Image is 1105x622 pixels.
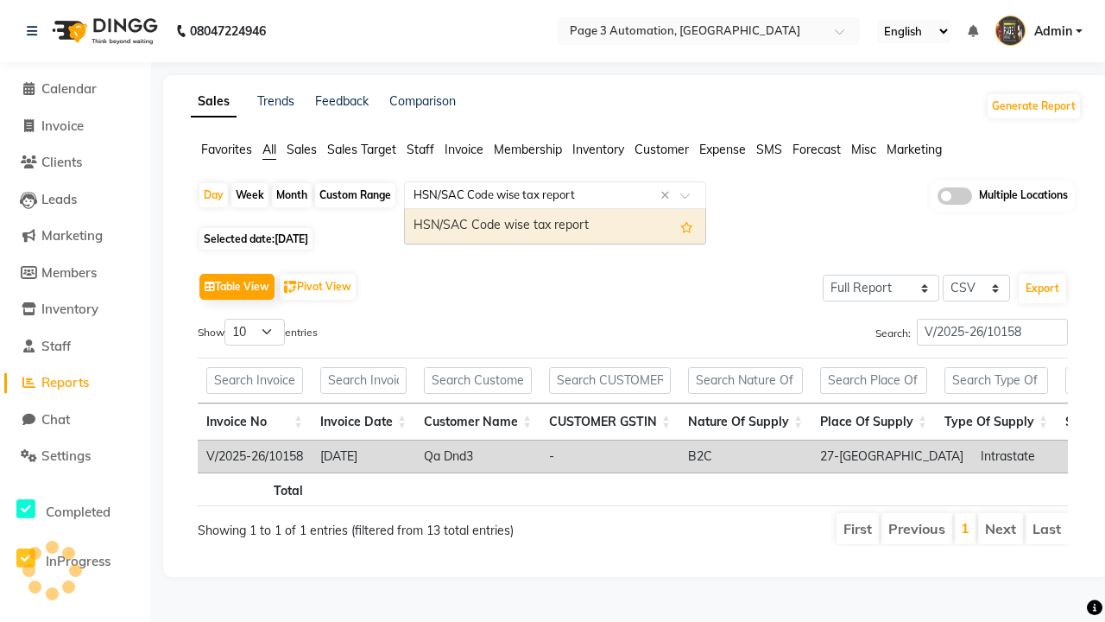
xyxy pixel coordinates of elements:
a: Chat [4,410,147,430]
span: Marketing [887,142,942,157]
input: Search: [917,319,1068,346]
span: Sales Target [327,142,396,157]
div: Custom Range [315,183,395,207]
th: Customer Name: activate to sort column ascending [415,403,540,441]
td: Qa Dnd3 [415,441,540,473]
td: - [540,441,679,473]
input: Search Invoice Date [320,367,407,394]
span: Chat [41,411,70,428]
td: [DATE] [312,441,415,473]
select: Showentries [224,319,285,346]
th: Invoice No: activate to sort column ascending [198,403,312,441]
span: SMS [756,142,782,157]
span: Clients [41,154,82,170]
label: Show entries [198,319,318,346]
input: Search Type Of Supply [944,367,1048,394]
td: V/2025-26/10158 [198,441,312,473]
th: CUSTOMER GSTIN: activate to sort column ascending [540,403,679,441]
span: Add this report to Favorites List [680,216,693,237]
a: Sales [191,86,237,117]
span: Invoice [41,117,84,134]
ng-dropdown-panel: Options list [404,208,706,244]
span: Inventory [572,142,624,157]
div: Month [272,183,312,207]
td: 27-[GEOGRAPHIC_DATA] [811,441,972,473]
span: Favorites [201,142,252,157]
span: Multiple Locations [979,187,1068,205]
a: Settings [4,447,147,466]
a: Marketing [4,226,147,246]
span: Forecast [792,142,841,157]
th: Nature Of Supply: activate to sort column ascending [679,403,811,441]
span: Inventory [41,301,98,317]
label: Search: [875,319,1068,346]
span: Invoice [445,142,483,157]
input: Search Place Of Supply [820,367,927,394]
button: Export [1019,274,1066,303]
th: Invoice Date: activate to sort column ascending [312,403,415,441]
span: Staff [407,142,434,157]
div: Day [199,183,228,207]
input: Search CUSTOMER GSTIN [549,367,671,394]
a: Calendar [4,79,147,99]
a: Reports [4,373,147,393]
b: 08047224946 [190,7,266,55]
input: Search Invoice No [206,367,303,394]
span: [DATE] [275,232,308,245]
span: Expense [699,142,746,157]
span: Staff [41,338,71,354]
span: Misc [851,142,876,157]
div: HSN/SAC Code wise tax report [405,209,705,244]
td: Intrastate [972,441,1093,473]
span: Reports [41,374,89,390]
span: Clear all [660,187,675,205]
img: logo [44,7,162,55]
a: Staff [4,337,147,357]
button: Pivot View [280,274,356,300]
a: Comparison [389,93,456,109]
span: Leads [41,191,77,207]
span: Calendar [41,80,97,97]
a: 1 [961,519,969,536]
a: Invoice [4,117,147,136]
span: Membership [494,142,562,157]
th: Type Of Supply: activate to sort column ascending [936,403,1057,441]
span: Selected date: [199,228,313,250]
span: Sales [287,142,317,157]
button: Generate Report [988,94,1080,118]
th: Place Of Supply: activate to sort column ascending [811,403,936,441]
a: Inventory [4,300,147,320]
img: pivot.png [284,281,297,294]
div: Week [231,183,268,207]
span: All [262,142,276,157]
a: Leads [4,190,147,210]
a: Trends [257,93,294,109]
a: Members [4,263,147,283]
span: Settings [41,447,91,464]
td: B2C [679,441,811,473]
span: Marketing [41,227,103,244]
span: InProgress [46,553,110,569]
input: Search Customer Name [424,367,532,394]
span: Completed [46,504,110,520]
div: Showing 1 to 1 of 1 entries (filtered from 13 total entries) [198,511,546,540]
button: Table View [199,274,275,300]
a: Feedback [315,93,369,109]
img: Admin [995,16,1026,46]
th: Total [198,473,312,506]
a: Clients [4,153,147,173]
input: Search Nature Of Supply [688,367,803,394]
span: Members [41,264,97,281]
span: Customer [635,142,689,157]
span: Admin [1034,22,1072,41]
